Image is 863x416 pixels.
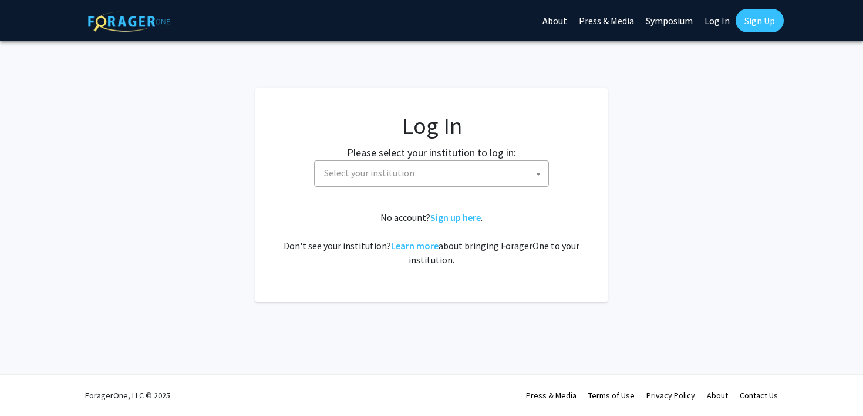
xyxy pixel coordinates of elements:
label: Please select your institution to log in: [347,145,516,160]
span: Select your institution [319,161,548,185]
a: About [707,390,728,401]
a: Sign up here [430,212,481,223]
img: ForagerOne Logo [88,11,170,32]
a: Press & Media [526,390,577,401]
a: Privacy Policy [646,390,695,401]
a: Sign Up [736,9,784,32]
span: Select your institution [324,167,414,179]
div: ForagerOne, LLC © 2025 [85,375,170,416]
div: No account? . Don't see your institution? about bringing ForagerOne to your institution. [279,210,584,267]
h1: Log In [279,112,584,140]
a: Learn more about bringing ForagerOne to your institution [391,240,439,251]
a: Terms of Use [588,390,635,401]
span: Select your institution [314,160,549,187]
a: Contact Us [740,390,778,401]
